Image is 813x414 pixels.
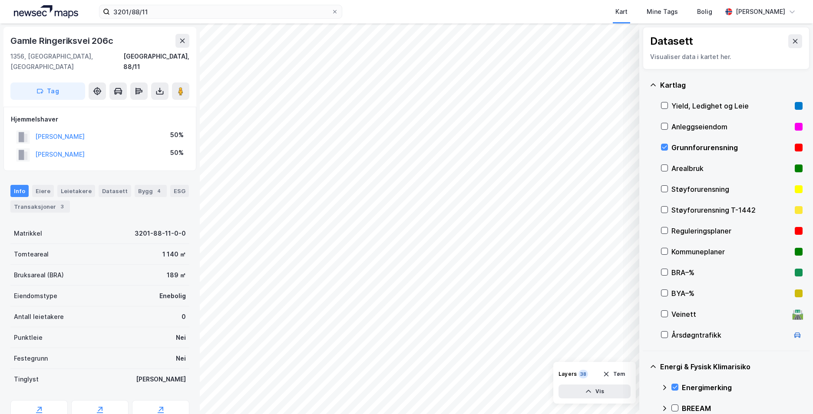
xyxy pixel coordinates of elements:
button: Vis [559,384,631,398]
div: Leietakere [57,185,95,197]
button: Tøm [597,367,631,381]
div: 3201-88-11-0-0 [135,228,186,239]
div: Enebolig [159,291,186,301]
div: Transaksjoner [10,200,70,213]
div: Energi & Fysisk Klimarisiko [660,361,803,372]
div: 4 [155,187,163,195]
div: [PERSON_NAME] [736,7,785,17]
div: [GEOGRAPHIC_DATA], 88/11 [123,51,189,72]
div: Støyforurensning [671,184,791,194]
div: Matrikkel [14,228,42,239]
div: BRA–% [671,267,791,278]
div: 3 [58,202,66,211]
div: Tinglyst [14,374,39,384]
div: Kart [615,7,628,17]
div: Hjemmelshaver [11,114,189,125]
div: Layers [559,371,577,378]
img: logo.a4113a55bc3d86da70a041830d287a7e.svg [14,5,78,18]
div: Eiendomstype [14,291,57,301]
div: Punktleie [14,332,43,343]
button: Tag [10,82,85,100]
input: Søk på adresse, matrikkel, gårdeiere, leietakere eller personer [110,5,331,18]
div: Festegrunn [14,353,48,364]
div: BYA–% [671,288,791,299]
div: 50% [170,130,184,140]
div: Grunnforurensning [671,142,791,153]
iframe: Chat Widget [770,372,813,414]
div: Datasett [650,34,693,48]
div: Bruksareal (BRA) [14,270,64,280]
div: Støyforurensning T-1442 [671,205,791,215]
div: BREEAM [682,403,803,414]
div: Arealbruk [671,163,791,174]
div: Eiere [32,185,54,197]
div: Nei [176,332,186,343]
div: Yield, Ledighet og Leie [671,101,791,111]
div: 1356, [GEOGRAPHIC_DATA], [GEOGRAPHIC_DATA] [10,51,123,72]
div: Kommuneplaner [671,246,791,257]
div: 38 [578,370,588,378]
div: Info [10,185,29,197]
div: Visualiser data i kartet her. [650,52,802,62]
div: Årsdøgntrafikk [671,330,789,340]
div: Bygg [135,185,167,197]
div: Bolig [697,7,712,17]
div: 50% [170,148,184,158]
div: Anleggseiendom [671,122,791,132]
div: Gamle Ringeriksvei 206c [10,34,115,48]
div: 189 ㎡ [167,270,186,280]
div: Reguleringsplaner [671,226,791,236]
div: Energimerking [682,382,803,393]
div: 1 140 ㎡ [162,249,186,260]
div: Mine Tags [647,7,678,17]
div: Antall leietakere [14,312,64,322]
div: 0 [182,312,186,322]
div: Kartlag [660,80,803,90]
div: Tomteareal [14,249,49,260]
div: Veinett [671,309,789,319]
div: Nei [176,353,186,364]
div: [PERSON_NAME] [136,374,186,384]
div: ESG [170,185,189,197]
div: 🛣️ [792,309,803,320]
div: Datasett [99,185,131,197]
